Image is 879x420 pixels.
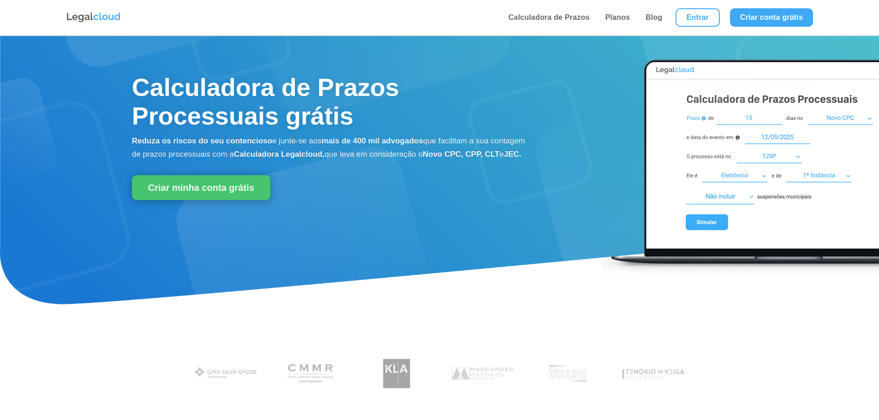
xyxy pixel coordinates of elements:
a: Criar minha conta grátis [132,175,270,200]
img: Gaia Silva Gaede Advogados Associados [191,354,261,393]
b: Novo CPC, CPP, CLT [423,150,500,159]
p: e junte-se aos que facilitam a sua contagem de prazos processuais com a que leva em consideração o e [132,135,527,161]
img: Marcondes Machado Advogados utilizam a Legalcloud [447,354,518,393]
a: Criar conta grátis [730,8,813,27]
img: Profissionais do escritório Melo e Isaac Advogados utilizam a Legalcloud [532,354,603,393]
img: Costa Martins Meira Rinaldi Advogados [276,354,347,393]
img: Logo da Legalcloud [66,12,121,24]
img: Calculadora de Prazos Processuais Legalcloud [602,50,879,276]
b: Calculadora Legalcloud, [234,150,325,159]
b: Reduza os riscos do seu contencioso [132,136,272,145]
img: Tenório da Veiga Advogados [618,354,688,393]
a: Calculadora de Prazos Processuais Legalcloud [602,270,879,278]
b: mais de 400 mil advogados [322,136,423,145]
img: Koury Lopes Advogados [361,354,432,393]
a: Entrar [676,8,720,27]
span: Calculadora de Prazos Processuais grátis [132,73,399,130]
b: JEC. [504,150,521,159]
